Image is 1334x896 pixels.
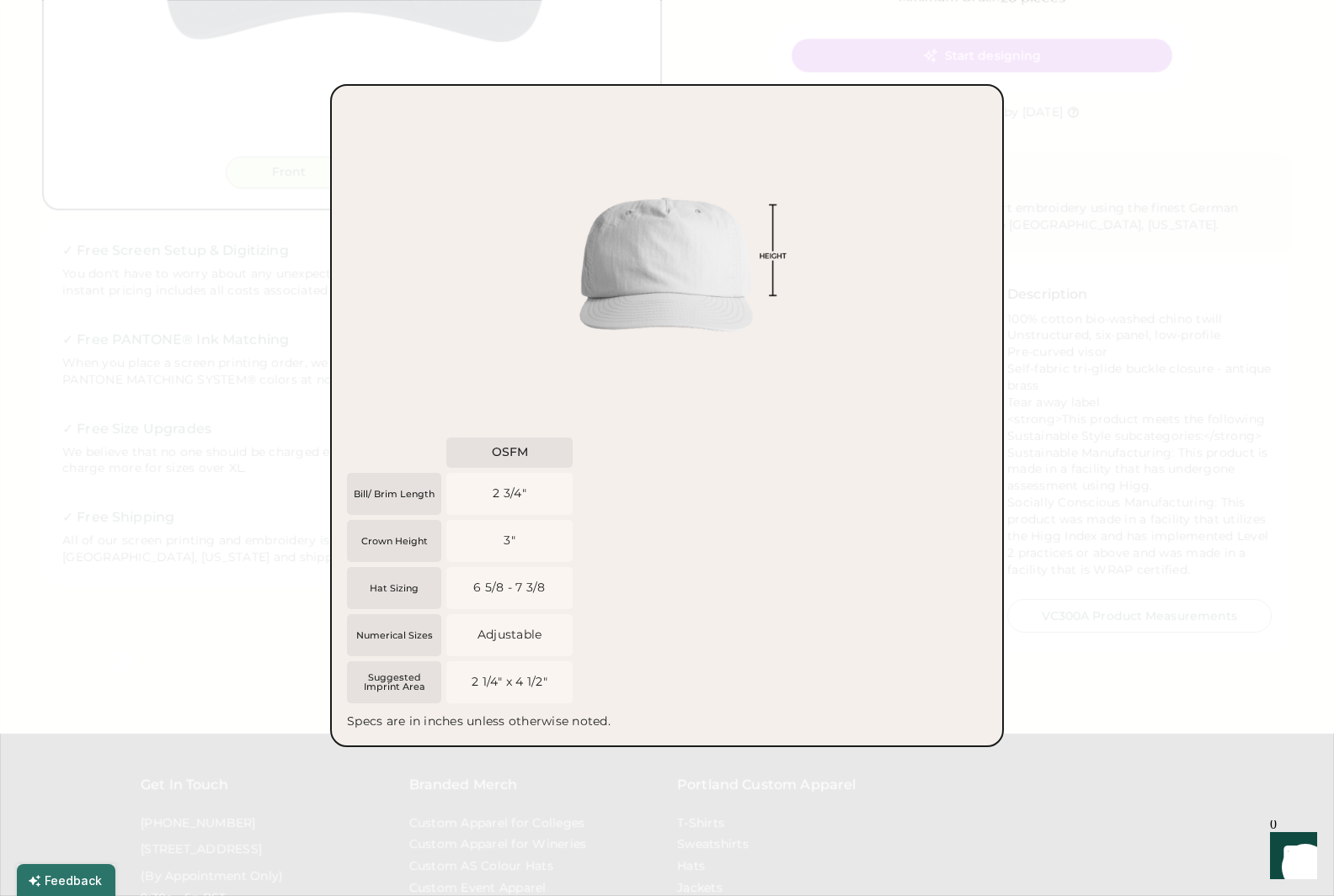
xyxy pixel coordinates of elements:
div: Bill/ Brim Length [352,490,436,499]
div: Numerical Sizes [352,631,436,640]
div: 2 1/4" x 4 1/2" [472,674,547,691]
div: Crown Height [352,537,436,546]
div: 3" [504,533,515,549]
div: Hat Sizing [352,584,436,593]
div: Adjustable [478,627,542,644]
div: 6 5/8 - 7 3/8 [473,580,545,596]
div: OSFM [492,444,528,461]
iframe: Front Chat [1254,820,1326,893]
div: Suggested Imprint Area [352,673,436,692]
div: 2 3/4" [493,485,526,502]
img: Hat%20Measurement.png [499,101,835,437]
div: Specs are in inches unless otherwise noted. [347,713,611,730]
